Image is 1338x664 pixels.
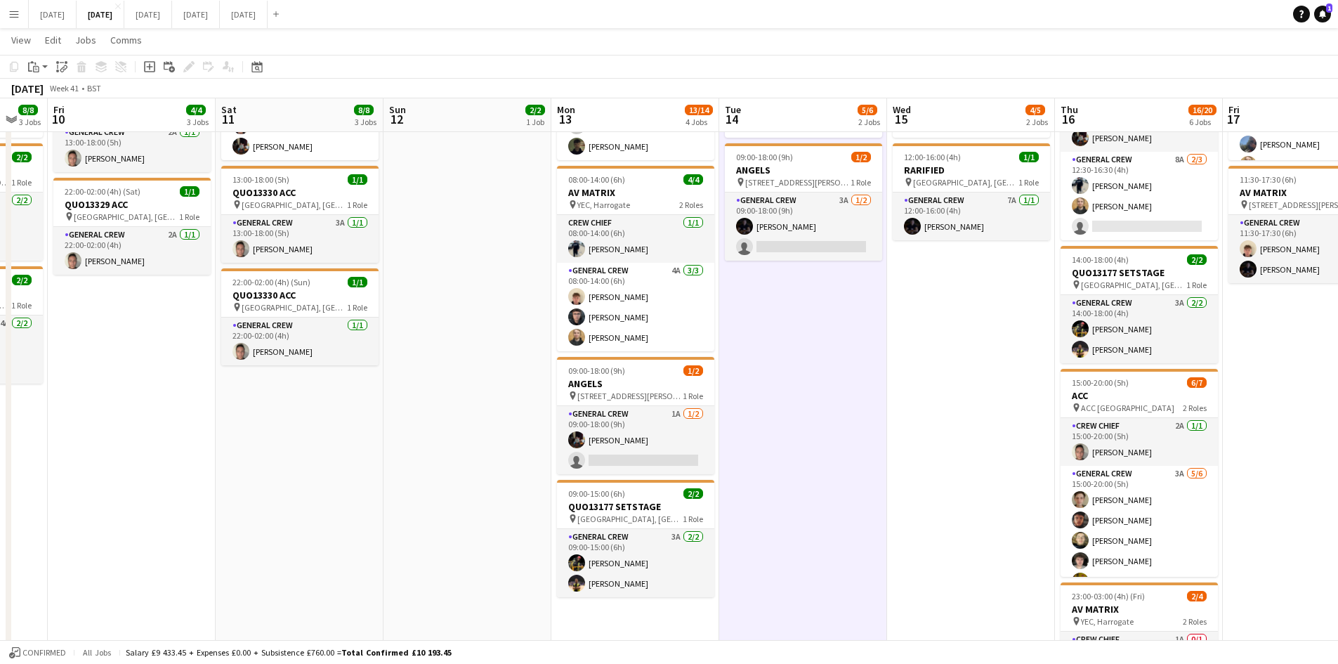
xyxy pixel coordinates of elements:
span: YEC, Harrogate [1081,616,1134,627]
span: 2/2 [12,152,32,162]
app-card-role: General Crew3A1/209:00-18:00 (9h)[PERSON_NAME] [725,193,882,261]
app-card-role: General Crew8A2/312:30-16:30 (4h)[PERSON_NAME][PERSON_NAME] [1061,152,1218,240]
span: Wed [893,103,911,116]
span: 11:30-17:30 (6h) [1240,174,1297,185]
span: Week 41 [46,83,81,93]
h3: QUO13330 ACC [221,289,379,301]
span: 13/14 [685,105,713,115]
app-job-card: 22:00-02:00 (4h) (Sun)1/1QUO13330 ACC [GEOGRAPHIC_DATA], [GEOGRAPHIC_DATA], [GEOGRAPHIC_DATA], [S... [221,268,379,365]
span: [GEOGRAPHIC_DATA], [GEOGRAPHIC_DATA], [GEOGRAPHIC_DATA], [STREET_ADDRESS] [242,200,347,210]
span: Tue [725,103,741,116]
span: All jobs [80,647,114,658]
div: 3 Jobs [355,117,376,127]
span: 2/2 [1187,254,1207,265]
span: 2 Roles [1183,403,1207,413]
app-job-card: 22:00-02:00 (4h) (Sat)1/1QUO13329 ACC [GEOGRAPHIC_DATA], [GEOGRAPHIC_DATA], [GEOGRAPHIC_DATA], [S... [53,178,211,275]
app-job-card: 09:00-18:00 (9h)1/2ANGELS [STREET_ADDRESS][PERSON_NAME]1 RoleGeneral Crew3A1/209:00-18:00 (9h)[PE... [725,143,882,261]
span: 8/8 [354,105,374,115]
app-job-card: 09:00-15:00 (6h)2/2QUO13177 SETSTAGE [GEOGRAPHIC_DATA], [GEOGRAPHIC_DATA], [GEOGRAPHIC_DATA], [GE... [557,480,714,597]
span: Sat [221,103,237,116]
div: 2 Jobs [858,117,880,127]
span: 2/2 [12,275,32,285]
span: 1 Role [683,391,703,401]
span: 1 Role [11,177,32,188]
app-card-role: General Crew2A1/113:00-18:00 (5h)[PERSON_NAME] [53,124,211,172]
span: 1 Role [1018,177,1039,188]
span: ACC [GEOGRAPHIC_DATA] [1081,403,1174,413]
app-card-role: General Crew2A1/122:00-02:00 (4h)[PERSON_NAME] [53,227,211,275]
span: 11 [219,111,237,127]
button: [DATE] [77,1,124,28]
app-card-role: General Crew1A1/209:00-18:00 (9h)[PERSON_NAME] [557,406,714,474]
app-job-card: 15:00-20:00 (5h)6/7ACC ACC [GEOGRAPHIC_DATA]2 RolesCrew Chief2A1/115:00-20:00 (5h)[PERSON_NAME]Ge... [1061,369,1218,577]
app-card-role: General Crew1/122:00-02:00 (4h)[PERSON_NAME] [221,318,379,365]
span: 13 [555,111,575,127]
span: [GEOGRAPHIC_DATA], [GEOGRAPHIC_DATA], [GEOGRAPHIC_DATA], [GEOGRAPHIC_DATA] [1081,280,1186,290]
span: [GEOGRAPHIC_DATA], [GEOGRAPHIC_DATA], [GEOGRAPHIC_DATA], [STREET_ADDRESS] [242,302,347,313]
span: Total Confirmed £10 193.45 [341,647,452,658]
div: 12:00-16:00 (4h)1/1RARIFIED [GEOGRAPHIC_DATA], [GEOGRAPHIC_DATA], [GEOGRAPHIC_DATA]1 RoleGeneral ... [893,143,1050,240]
span: Confirmed [22,648,66,658]
button: [DATE] [172,1,220,28]
span: 1 Role [683,514,703,524]
button: [DATE] [124,1,172,28]
div: 6 Jobs [1189,117,1216,127]
a: 1 [1314,6,1331,22]
span: 09:00-18:00 (9h) [568,365,625,376]
h3: ANGELS [557,377,714,390]
h3: ACC [1061,389,1218,402]
span: 4/4 [683,174,703,185]
span: 1/1 [180,186,199,197]
h3: AV MATRIX [1061,603,1218,616]
span: 1 [1326,4,1332,13]
div: 08:00-14:00 (6h)4/4AV MATRIX YEC, Harrogate2 RolesCrew Chief1/108:00-14:00 (6h)[PERSON_NAME]Gener... [557,166,714,351]
span: 12 [387,111,406,127]
span: 14 [723,111,741,127]
h3: ANGELS [725,164,882,176]
span: Edit [45,34,61,46]
span: 10 [51,111,65,127]
span: 16/20 [1188,105,1216,115]
span: 12:00-16:00 (4h) [904,152,961,162]
app-job-card: 14:00-18:00 (4h)2/2QUO13177 SETSTAGE [GEOGRAPHIC_DATA], [GEOGRAPHIC_DATA], [GEOGRAPHIC_DATA], [GE... [1061,246,1218,363]
span: 2/4 [1187,591,1207,601]
app-card-role: General Crew4A3/308:00-14:00 (6h)[PERSON_NAME][PERSON_NAME][PERSON_NAME] [557,263,714,351]
app-job-card: 13:00-18:00 (5h)1/1QUO13330 ACC [GEOGRAPHIC_DATA], [GEOGRAPHIC_DATA], [GEOGRAPHIC_DATA], [STREET_... [221,166,379,263]
span: Thu [1061,103,1078,116]
app-card-role: General Crew3A2/214:00-18:00 (4h)[PERSON_NAME][PERSON_NAME] [1061,295,1218,363]
span: [STREET_ADDRESS][PERSON_NAME] [577,391,683,401]
span: 09:00-18:00 (9h) [736,152,793,162]
h3: QUO13329 ACC [53,198,211,211]
div: BST [87,83,101,93]
span: 14:00-18:00 (4h) [1072,254,1129,265]
span: 1/1 [348,277,367,287]
span: YEC, Harrogate [577,200,630,210]
span: 5/6 [858,105,877,115]
span: 1 Role [347,302,367,313]
span: 1/2 [851,152,871,162]
span: [STREET_ADDRESS][PERSON_NAME] [745,177,851,188]
span: Sun [389,103,406,116]
span: 22:00-02:00 (4h) (Sun) [232,277,310,287]
span: 16 [1058,111,1078,127]
h3: AV MATRIX [557,186,714,199]
app-job-card: 09:00-18:00 (9h)1/2ANGELS [STREET_ADDRESS][PERSON_NAME]1 RoleGeneral Crew1A1/209:00-18:00 (9h)[PE... [557,357,714,474]
span: 4/5 [1025,105,1045,115]
a: Jobs [70,31,102,49]
span: 1/1 [348,174,367,185]
span: 1 Role [179,211,199,222]
app-job-card: 12:30-16:30 (4h)3/4AV MATRIX YEC, Harrogate2 RolesCrew Chief1/112:30-16:30 (4h)[PERSON_NAME]Gener... [1061,55,1218,240]
span: [GEOGRAPHIC_DATA], [GEOGRAPHIC_DATA], [GEOGRAPHIC_DATA] [913,177,1018,188]
div: 3 Jobs [19,117,41,127]
span: 1/1 [1019,152,1039,162]
span: 1/2 [683,365,703,376]
span: 2/2 [525,105,545,115]
app-card-role: General Crew3A2/209:00-15:00 (6h)[PERSON_NAME][PERSON_NAME] [557,529,714,597]
a: Comms [105,31,147,49]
